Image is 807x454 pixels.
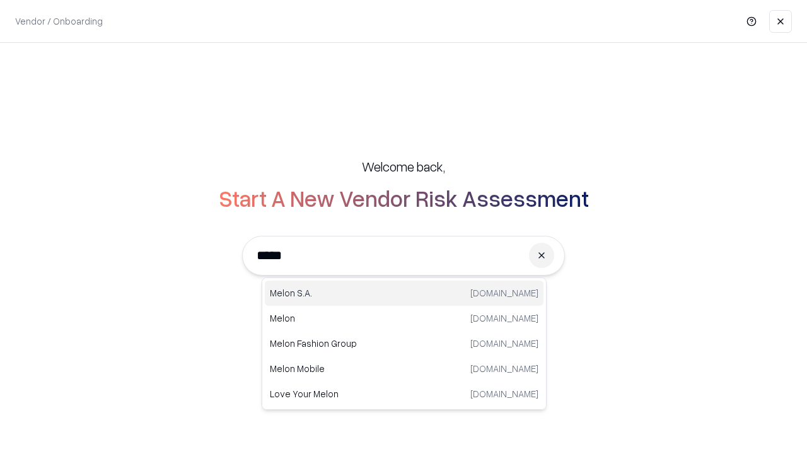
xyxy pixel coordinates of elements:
p: Melon S.A. [270,286,404,300]
h2: Start A New Vendor Risk Assessment [219,185,589,211]
p: Melon Fashion Group [270,337,404,350]
p: [DOMAIN_NAME] [470,362,538,375]
p: [DOMAIN_NAME] [470,337,538,350]
p: [DOMAIN_NAME] [470,387,538,400]
div: Suggestions [262,277,547,410]
p: Melon Mobile [270,362,404,375]
p: Vendor / Onboarding [15,15,103,28]
p: Love Your Melon [270,387,404,400]
p: [DOMAIN_NAME] [470,311,538,325]
p: [DOMAIN_NAME] [470,286,538,300]
h5: Welcome back, [362,158,445,175]
p: Melon [270,311,404,325]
